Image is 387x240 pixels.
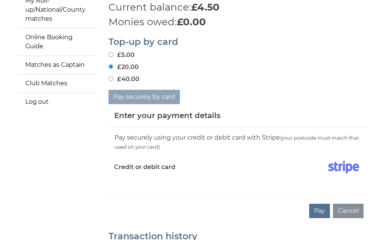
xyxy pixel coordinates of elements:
button: Pay securely by card [108,90,180,104]
label: Credit or debit card [114,158,175,177]
a: Matches as Captain [18,56,97,74]
h5: Enter your payment details [114,110,220,121]
a: Online Booking Guide [18,28,97,55]
h2: Top-up by card [108,37,369,47]
button: Cancel [333,204,364,218]
button: Pay [309,204,330,218]
a: Log out [18,93,97,111]
strong: £0.00 [177,16,206,28]
div: Pay securely using your credit or debit card with Stripe [114,133,364,152]
p: Monies owed: [108,15,369,29]
strong: £4.50 [191,1,220,13]
input: £5.00 [108,52,113,57]
iframe: Secure card payment input frame [114,180,364,186]
label: £5.00 [108,51,135,60]
input: £40.00 [108,76,113,81]
label: £20.00 [108,63,139,72]
input: £20.00 [108,64,113,69]
a: Club Matches [18,74,97,92]
label: £40.00 [108,75,139,84]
